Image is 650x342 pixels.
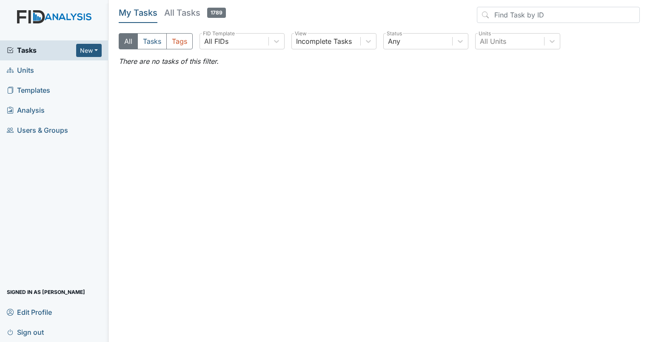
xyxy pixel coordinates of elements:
[7,325,44,339] span: Sign out
[480,36,506,46] div: All Units
[7,305,52,319] span: Edit Profile
[7,124,68,137] span: Users & Groups
[388,36,400,46] div: Any
[7,104,45,117] span: Analysis
[207,8,226,18] span: 1789
[204,36,228,46] div: All FIDs
[119,33,138,49] button: All
[119,7,157,19] h5: My Tasks
[164,7,226,19] h5: All Tasks
[119,57,219,66] em: There are no tasks of this filter.
[166,33,193,49] button: Tags
[7,285,85,299] span: Signed in as [PERSON_NAME]
[477,7,640,23] input: Find Task by ID
[119,33,193,49] div: Type filter
[7,45,76,55] a: Tasks
[7,84,50,97] span: Templates
[76,44,102,57] button: New
[137,33,167,49] button: Tasks
[7,64,34,77] span: Units
[296,36,352,46] div: Incomplete Tasks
